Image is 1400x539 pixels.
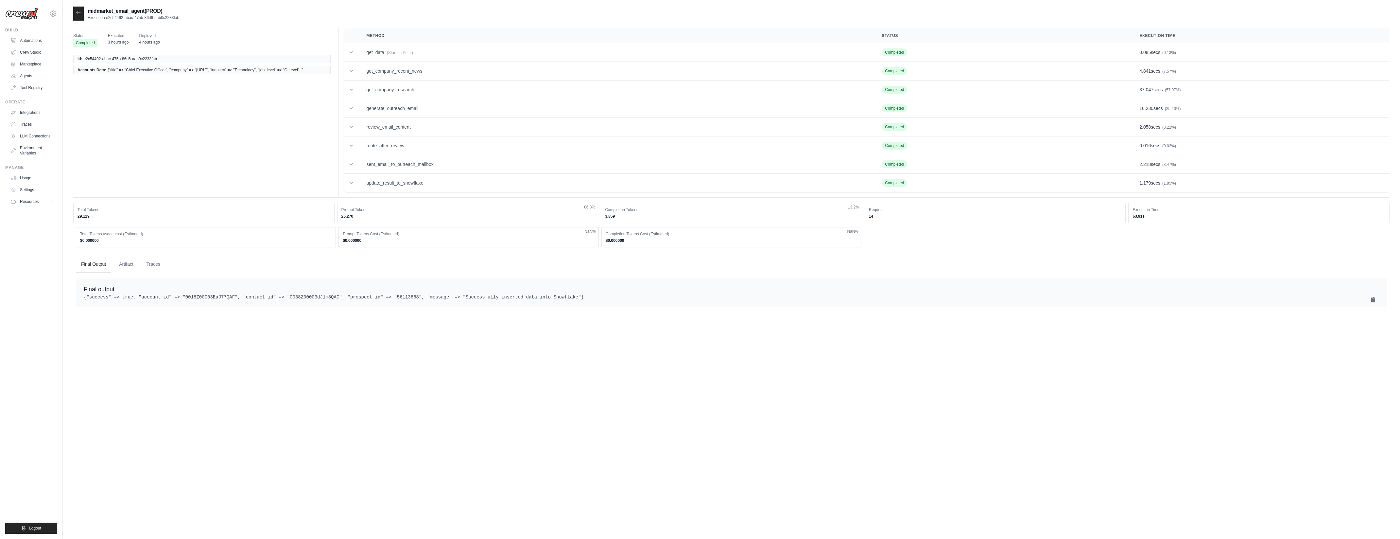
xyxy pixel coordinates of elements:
[8,173,57,183] a: Usage
[1165,106,1181,111] span: (25.40%)
[882,179,907,187] span: Completed
[882,104,907,112] span: Completed
[605,214,858,219] dd: 3,859
[874,28,1132,43] th: Status
[80,238,332,243] dd: $0.000000
[139,32,160,39] span: Deployed
[1132,136,1390,155] td: secs
[343,238,594,243] dd: $0.000000
[358,136,874,155] td: route_after_review
[73,32,97,39] span: Status
[1139,50,1151,55] span: 0.085
[358,81,874,99] td: get_company_research
[358,99,874,118] td: generate_outreach_email
[8,143,57,158] a: Environment Variables
[1132,207,1385,212] dt: Execution Time
[1132,155,1390,174] td: secs
[869,207,1122,212] dt: Requests
[1162,144,1176,148] span: (0.02%)
[882,123,907,131] span: Completed
[1132,214,1385,219] dd: 63.91s
[5,165,57,170] div: Manage
[141,256,165,273] button: Traces
[869,214,1122,219] dd: 14
[1162,69,1176,74] span: (7.57%)
[20,199,39,204] span: Resources
[8,131,57,141] a: LLM Connections
[8,107,57,118] a: Integrations
[8,71,57,81] a: Agents
[1139,106,1153,111] span: 16.230
[8,35,57,46] a: Automations
[1132,62,1390,81] td: secs
[5,27,57,33] div: Build
[139,40,160,45] time: August 27, 2025 at 09:42 PDT
[882,48,907,56] span: Completed
[84,56,157,62] span: e2c54492-abac-475b-86d6-aab0c2233fab
[84,294,1379,300] pre: {"success" => true, "account_id" => "0018Z00003EaJ77QAF", "contact_id" => "0038Z00003dJ1m8QAC", "...
[1162,162,1176,167] span: (3.47%)
[73,39,97,47] span: Completed
[114,256,139,273] button: Artifact
[1132,99,1390,118] td: secs
[847,229,859,234] span: NaN%
[1132,174,1390,192] td: secs
[848,205,859,210] span: 13.2%
[8,47,57,58] a: Crew Studio
[1132,43,1390,62] td: secs
[1139,124,1151,130] span: 2.058
[78,214,330,219] dd: 29,129
[76,256,111,273] button: Final Output
[29,526,41,531] span: Logout
[341,207,594,212] dt: Prompt Tokens
[605,207,858,212] dt: Completion Tokens
[358,118,874,136] td: review_email_content
[358,43,874,62] td: get_data
[8,196,57,207] button: Resources
[882,67,907,75] span: Completed
[78,207,330,212] dt: Total Tokens
[1162,50,1176,55] span: (0.13%)
[78,56,82,62] span: Id:
[606,231,857,237] dt: Completion Tokens Cost (Estimated)
[584,229,596,234] span: NaN%
[8,185,57,195] a: Settings
[341,214,594,219] dd: 25,270
[78,67,106,73] span: Accounts Data:
[80,231,332,237] dt: Total Tokens usage cost (Estimated)
[1367,508,1400,539] iframe: Chat Widget
[343,231,594,237] dt: Prompt Tokens Cost (Estimated)
[1139,143,1151,148] span: 0.016
[1162,181,1176,186] span: (1.85%)
[5,99,57,105] div: Operate
[1162,125,1176,130] span: (3.22%)
[88,15,179,20] p: Execution e2c54492-abac-475b-86d6-aab0c2233fab
[387,50,413,55] span: (Starting Point)
[606,238,857,243] dd: $0.000000
[5,523,57,534] button: Logout
[5,8,38,20] img: Logo
[8,82,57,93] a: Tool Registry
[8,59,57,69] a: Marketplace
[1132,81,1390,99] td: secs
[358,28,874,43] th: Method
[358,174,874,192] td: update_result_to_snowflake
[1139,87,1153,92] span: 37.047
[882,160,907,168] span: Completed
[108,40,129,45] time: August 27, 2025 at 10:32 PDT
[1132,118,1390,136] td: secs
[1139,162,1151,167] span: 2.218
[1139,68,1151,74] span: 4.841
[88,7,179,15] h2: midmarket_email_agent(PROD)
[882,86,907,94] span: Completed
[8,119,57,130] a: Traces
[358,62,874,81] td: get_company_recent_news
[1165,88,1181,92] span: (57.97%)
[1139,180,1151,186] span: 1.179
[584,205,595,210] span: 86.8%
[108,32,129,39] span: Executed
[882,142,907,150] span: Completed
[358,155,874,174] td: sent_email_to_outreach_mailbox
[84,286,114,293] span: Final output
